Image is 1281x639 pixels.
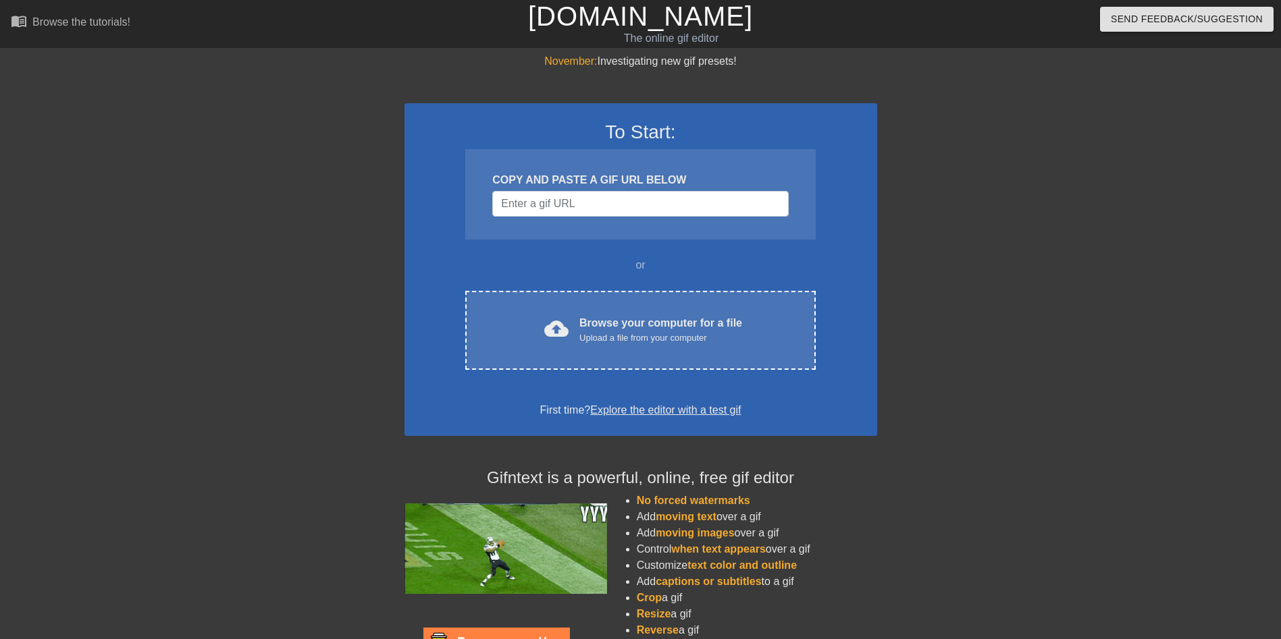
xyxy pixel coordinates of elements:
[492,172,788,188] div: COPY AND PASTE A GIF URL BELOW
[404,503,607,594] img: football_small.gif
[579,331,742,345] div: Upload a file from your computer
[544,316,569,341] span: cloud_upload
[637,574,877,590] li: Add to a gif
[687,559,797,571] span: text color and outline
[422,402,860,418] div: First time?
[637,592,662,603] span: Crop
[1111,11,1263,28] span: Send Feedback/Suggestion
[637,495,750,506] span: No forced watermarks
[671,543,766,555] span: when text appears
[637,541,877,557] li: Control over a gif
[32,16,130,28] div: Browse the tutorials!
[656,527,734,538] span: moving images
[656,576,761,587] span: captions or subtitles
[579,315,742,345] div: Browse your computer for a file
[440,257,842,273] div: or
[637,608,671,619] span: Resize
[528,1,753,31] a: [DOMAIN_NAME]
[637,557,877,574] li: Customize
[656,511,716,522] span: moving text
[637,606,877,622] li: a gif
[637,622,877,638] li: a gif
[637,624,679,636] span: Reverse
[11,13,130,34] a: Browse the tutorials!
[404,468,877,488] h4: Gifntext is a powerful, online, free gif editor
[434,30,908,47] div: The online gif editor
[404,53,877,70] div: Investigating new gif presets!
[637,509,877,525] li: Add over a gif
[637,590,877,606] li: a gif
[492,191,788,217] input: Username
[637,525,877,541] li: Add over a gif
[422,121,860,144] h3: To Start:
[1100,7,1274,32] button: Send Feedback/Suggestion
[590,404,741,416] a: Explore the editor with a test gif
[11,13,27,29] span: menu_book
[544,55,597,67] span: November:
